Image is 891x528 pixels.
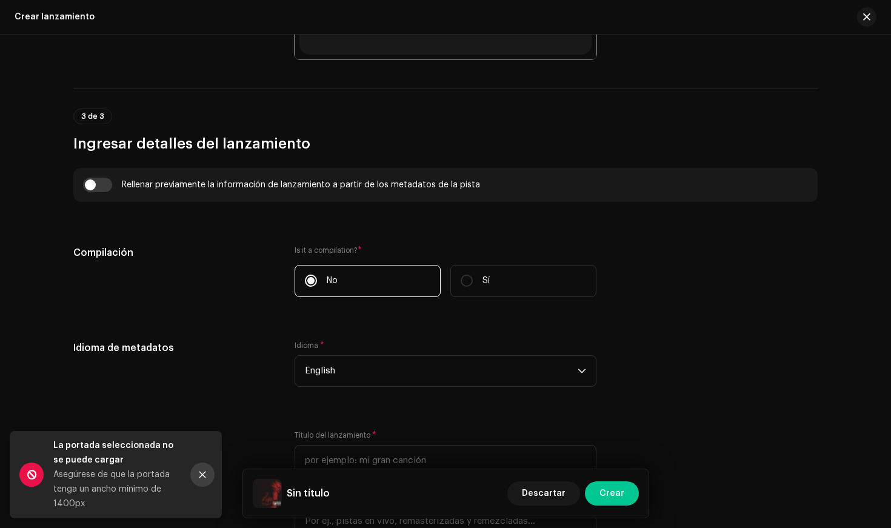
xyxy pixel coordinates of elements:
p: No [327,275,338,287]
input: por ejemplo: mi gran canción [295,445,596,476]
h5: Idioma de metadatos [73,341,275,355]
div: La portada seleccionada no se puede cargar [53,438,181,467]
img: 72d5e544-042e-47de-b38d-996cb84fdf43 [253,479,282,508]
button: Crear [585,481,639,506]
p: Sí [482,275,490,287]
label: Título del lanzamiento [295,430,376,440]
div: Rellenar previamente la información de lanzamiento a partir de los metadatos de la pista [122,180,480,190]
label: Idioma [295,341,324,350]
label: Is it a compilation? [295,246,596,255]
h5: Título [73,430,275,445]
button: Descartar [507,481,580,506]
div: Asegúrese de que la portada tenga un ancho mínimo de 1400px [53,467,181,511]
button: Close [190,463,215,487]
div: dropdown trigger [578,356,586,386]
h5: Compilación [73,246,275,260]
span: Descartar [522,481,566,506]
span: Crear [599,481,624,506]
h5: Sin título [287,486,330,501]
span: English [305,356,578,386]
h3: Ingresar detalles del lanzamiento [73,134,818,153]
